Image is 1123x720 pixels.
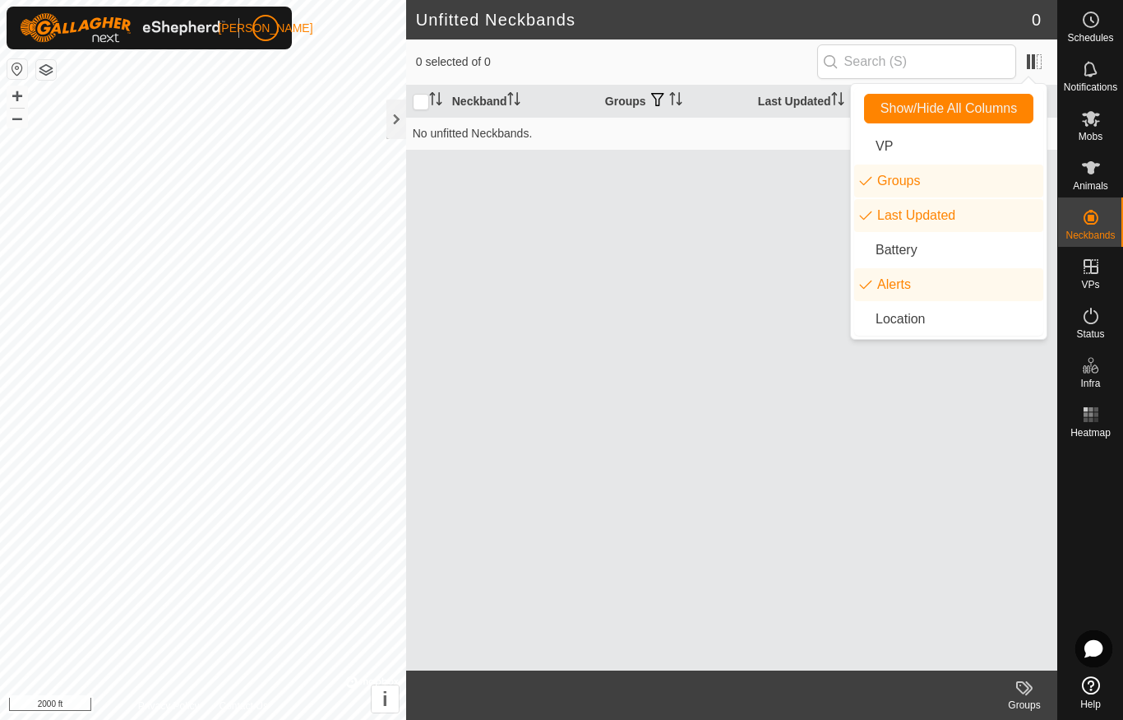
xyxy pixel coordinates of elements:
li: common.btn.groups [854,165,1043,197]
span: Animals [1073,181,1108,191]
button: i [372,685,399,713]
span: Status [1076,329,1104,339]
span: Neckbands [1065,230,1115,240]
li: neckband.label.battery [854,234,1043,267]
p-sorticon: Activate to sort [669,95,682,108]
button: Reset Map [7,59,27,79]
span: 0 selected of 0 [416,53,817,71]
span: i [382,688,388,710]
span: Notifications [1064,82,1117,92]
li: vp.label.vp [854,130,1043,163]
p-sorticon: Activate to sort [507,95,520,108]
h2: Unfitted Neckbands [416,10,1032,30]
li: animal.label.alerts [854,268,1043,301]
button: – [7,108,27,128]
button: Map Layers [36,60,56,80]
span: Show/Hide All Columns [880,101,1017,116]
p-sorticon: Activate to sort [831,95,844,108]
button: Show/Hide All Columns [864,94,1033,123]
span: Schedules [1067,33,1113,43]
span: [PERSON_NAME] [218,20,312,37]
img: Gallagher Logo [20,13,225,43]
th: Groups [598,86,751,118]
span: VPs [1081,280,1099,290]
p-sorticon: Activate to sort [429,95,442,108]
div: Groups [991,698,1057,713]
td: No unfitted Neckbands. [406,117,1057,150]
span: Heatmap [1070,428,1111,438]
th: Neckband [446,86,598,118]
button: + [7,86,27,106]
span: Infra [1080,379,1100,388]
a: Privacy Policy [138,699,200,713]
input: Search (S) [817,44,1016,79]
th: Last Updated [751,86,904,118]
a: Help [1058,670,1123,716]
li: common.label.location [854,303,1043,336]
span: 0 [1032,7,1041,32]
span: Help [1080,699,1101,709]
span: Mobs [1079,132,1102,142]
li: enum.columnList.lastUpdated [854,199,1043,232]
a: Contact Us [220,699,268,713]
